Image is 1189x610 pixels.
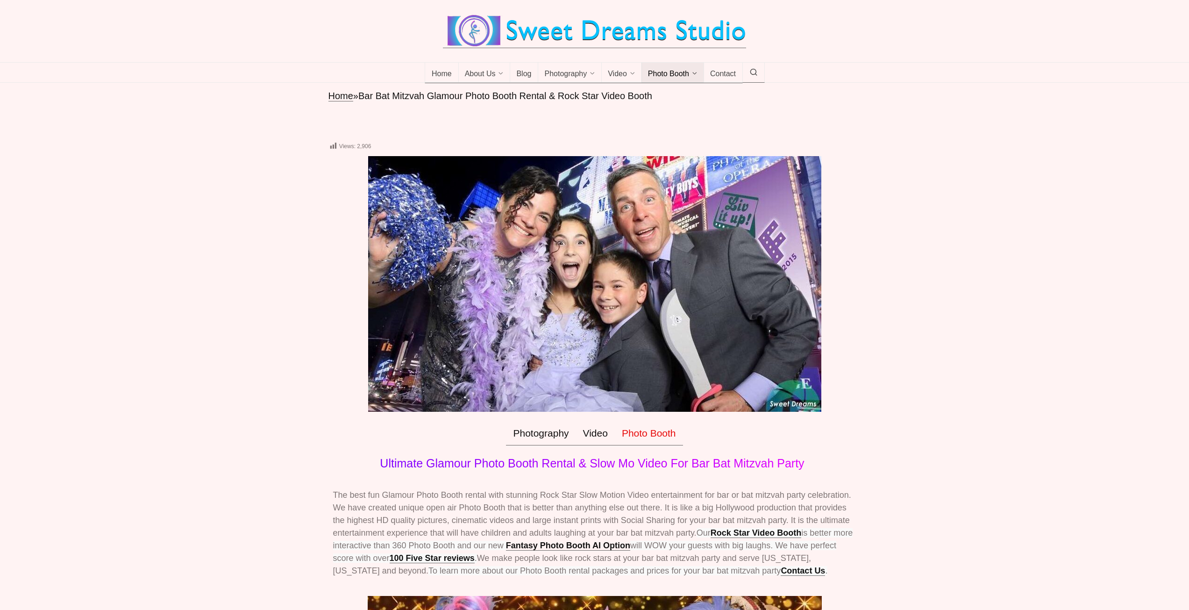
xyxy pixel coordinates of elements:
span: ver [378,553,390,563]
a: Video [576,421,615,445]
span: About Us [465,70,496,79]
span: Contact [710,70,736,79]
a: About Us [458,63,511,83]
span: Ultimate Glamour Photo Booth Rental & Slow Mo Video For Bar Bat Mitzvah Party [380,457,804,470]
a: Photo Booth [641,63,704,83]
span: » [353,91,358,101]
a: Fantasy Photo Booth AI Option [506,541,630,551]
a: Contact [704,63,743,83]
span: Photography [544,70,587,79]
span: Bar Bat Mitzvah Glamour Photo Booth Rental & Rock Star Video Booth [358,91,652,101]
span: Photo Booth [648,70,689,79]
span: 2,906 [357,143,371,150]
span: Our is better more interactive than 360 Photo Booth and our new [333,528,853,550]
span: will WOW your guests with big laughs. We have perfect score with o [333,541,836,563]
a: Home [328,91,353,101]
a: Blog [510,63,538,83]
span: Blog [516,70,531,79]
span: Video [608,70,627,79]
p: The best fun Glamour Photo Booth rental with stunning Rock Star Slow Motion Video entertainment f... [333,489,856,577]
a: Rock Star Video Booth [711,528,802,538]
img: Best Wedding Event Photography Photo Booth Videography NJ NY [443,14,746,48]
a: Photography [538,63,602,83]
a: 100 Five Star reviews [390,553,475,563]
span: . [825,566,827,575]
span: Views: [339,143,356,150]
a: Photography [506,421,576,445]
a: Photo Booth [615,421,683,445]
span: Home [432,70,452,79]
a: Video [601,63,642,83]
nav: breadcrumbs [328,90,861,102]
span: . [475,553,477,563]
span: To learn more about our Photo Booth rental packages and prices for your bar bat mitzvah party [428,566,781,575]
img: bar bat mitzvah photography booth party rental kids entertainment nj ny [368,156,821,412]
a: Home [425,63,459,83]
a: Contact Us [781,566,825,576]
